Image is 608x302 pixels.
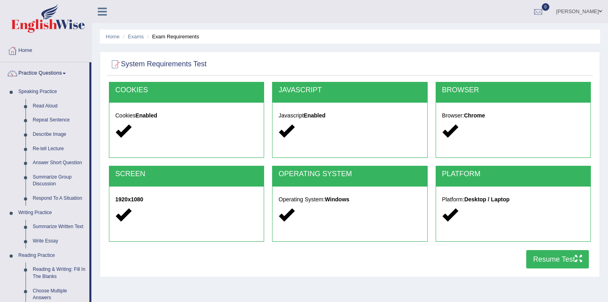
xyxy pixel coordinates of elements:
[29,191,89,206] a: Respond To A Situation
[15,248,89,263] a: Reading Practice
[15,206,89,220] a: Writing Practice
[29,127,89,142] a: Describe Image
[442,170,584,178] h2: PLATFORM
[278,86,421,94] h2: JAVASCRIPT
[136,112,157,119] strong: Enabled
[145,33,199,40] li: Exam Requirements
[29,262,89,284] a: Reading & Writing: Fill In The Blanks
[115,113,258,119] h5: Cookies
[15,85,89,99] a: Speaking Practice
[325,196,349,203] strong: Windows
[542,3,550,11] span: 0
[29,99,89,113] a: Read Aloud
[304,112,325,119] strong: Enabled
[278,113,421,119] h5: Javascript
[109,58,207,70] h2: System Requirements Test
[442,197,584,203] h5: Platform:
[464,196,510,203] strong: Desktop / Laptop
[0,62,89,82] a: Practice Questions
[442,86,584,94] h2: BROWSER
[115,170,258,178] h2: SCREEN
[29,142,89,156] a: Re-tell Lecture
[29,156,89,170] a: Answer Short Question
[464,112,485,119] strong: Chrome
[442,113,584,119] h5: Browser:
[278,170,421,178] h2: OPERATING SYSTEM
[29,170,89,191] a: Summarize Group Discussion
[128,34,144,40] a: Exams
[115,196,143,203] strong: 1920x1080
[526,250,589,268] button: Resume Test
[29,113,89,127] a: Repeat Sentence
[29,234,89,248] a: Write Essay
[115,86,258,94] h2: COOKIES
[29,220,89,234] a: Summarize Written Text
[278,197,421,203] h5: Operating System:
[106,34,120,40] a: Home
[0,40,91,60] a: Home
